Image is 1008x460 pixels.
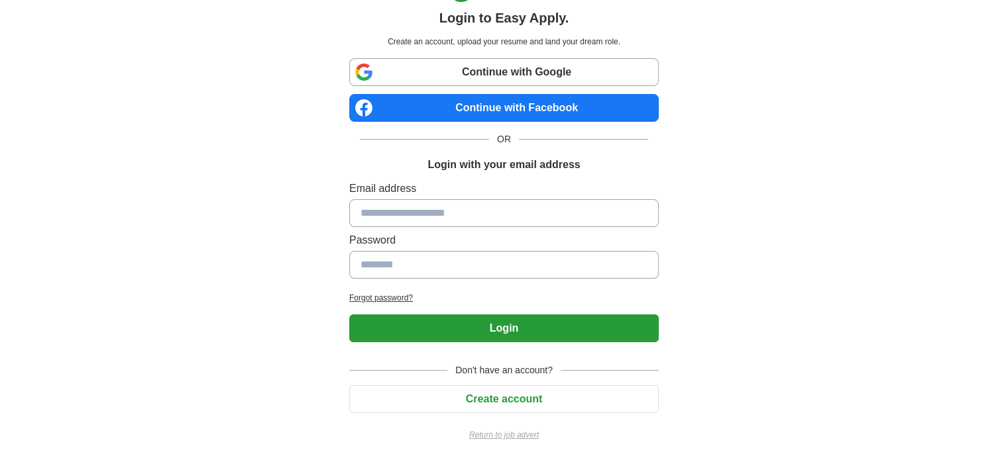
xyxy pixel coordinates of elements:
label: Password [349,232,659,248]
span: OR [489,132,519,146]
p: Create an account, upload your resume and land your dream role. [352,36,656,48]
a: Return to job advert [349,429,659,441]
button: Login [349,314,659,342]
span: Don't have an account? [447,363,561,377]
label: Email address [349,181,659,197]
a: Continue with Facebook [349,94,659,122]
a: Forgot password? [349,292,659,304]
a: Create account [349,393,659,404]
h1: Login with your email address [427,157,580,173]
a: Continue with Google [349,58,659,86]
h1: Login to Easy Apply. [439,8,569,28]
button: Create account [349,385,659,413]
